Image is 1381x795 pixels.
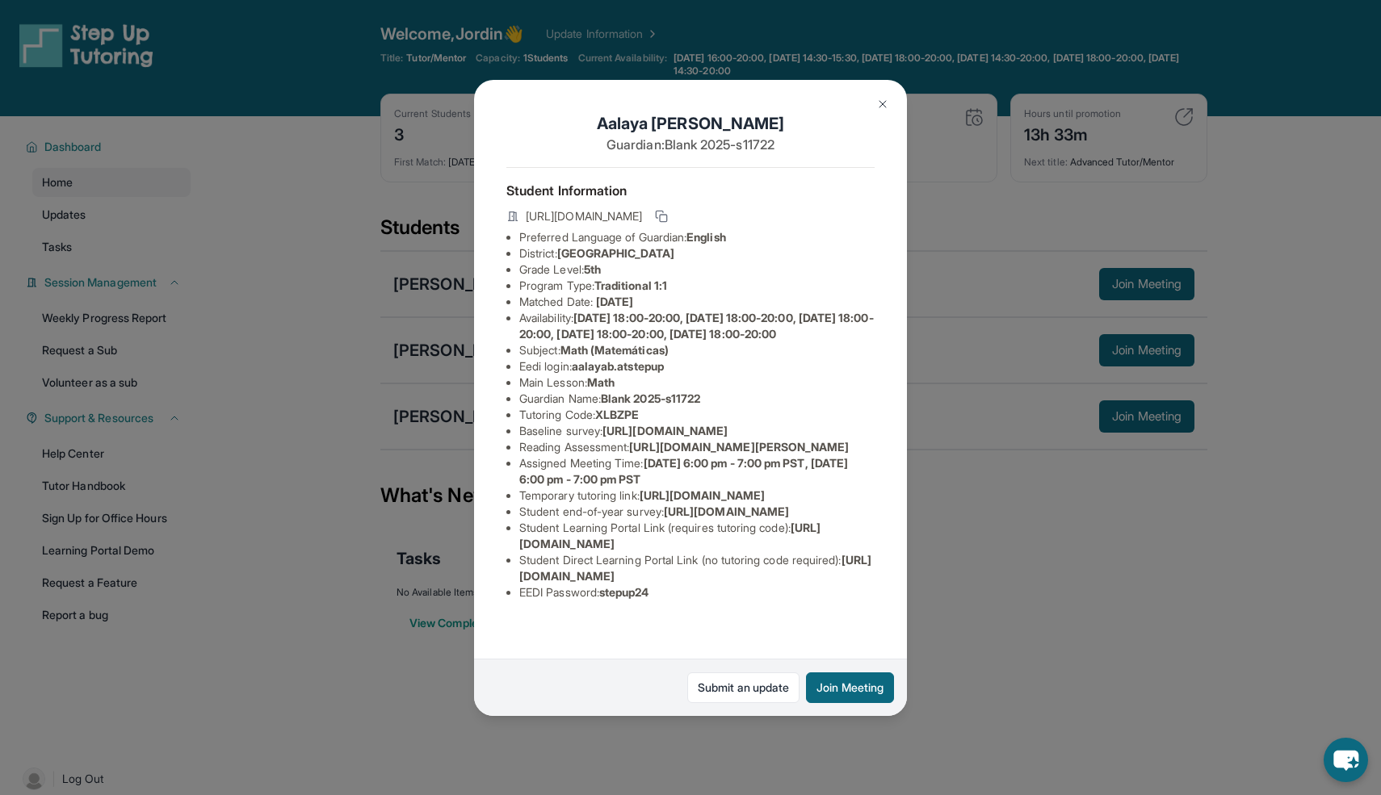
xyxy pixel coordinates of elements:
[594,278,667,292] span: Traditional 1:1
[602,424,728,437] span: [URL][DOMAIN_NAME]
[519,245,875,262] li: District:
[519,504,875,520] li: Student end-of-year survey :
[519,439,875,455] li: Reading Assessment :
[526,208,642,224] span: [URL][DOMAIN_NAME]
[557,246,674,260] span: [GEOGRAPHIC_DATA]
[519,358,875,374] li: Eedi login :
[506,181,875,200] h4: Student Information
[519,278,875,294] li: Program Type:
[506,112,875,135] h1: Aalaya [PERSON_NAME]
[664,504,789,518] span: [URL][DOMAIN_NAME]
[519,310,875,342] li: Availability:
[519,229,875,245] li: Preferred Language of Guardian:
[1324,738,1368,782] button: chat-button
[519,407,875,423] li: Tutoring Code :
[572,359,664,373] span: aalayab.atstepup
[876,98,889,111] img: Close Icon
[506,135,875,154] p: Guardian: Blank 2025-s11722
[519,342,875,358] li: Subject :
[519,584,875,600] li: EEDI Password :
[519,455,875,487] li: Assigned Meeting Time :
[519,552,875,584] li: Student Direct Learning Portal Link (no tutoring code required) :
[584,262,601,276] span: 5th
[519,423,875,439] li: Baseline survey :
[519,520,875,552] li: Student Learning Portal Link (requires tutoring code) :
[519,294,875,310] li: Matched Date:
[629,440,849,454] span: [URL][DOMAIN_NAME][PERSON_NAME]
[519,262,875,278] li: Grade Level:
[519,487,875,504] li: Temporary tutoring link :
[640,488,765,502] span: [URL][DOMAIN_NAME]
[519,456,848,486] span: [DATE] 6:00 pm - 7:00 pm PST, [DATE] 6:00 pm - 7:00 pm PST
[560,343,669,357] span: Math (Matemáticas)
[596,295,633,308] span: [DATE]
[519,374,875,391] li: Main Lesson :
[599,585,649,599] span: stepup24
[587,375,615,389] span: Math
[519,311,874,341] span: [DATE] 18:00-20:00, [DATE] 18:00-20:00, [DATE] 18:00-20:00, [DATE] 18:00-20:00, [DATE] 18:00-20:00
[806,672,894,703] button: Join Meeting
[652,207,671,226] button: Copy link
[687,672,800,703] a: Submit an update
[519,391,875,407] li: Guardian Name :
[601,391,700,405] span: Blank 2025-s11722
[686,230,726,244] span: English
[595,408,639,421] span: XLBZPE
